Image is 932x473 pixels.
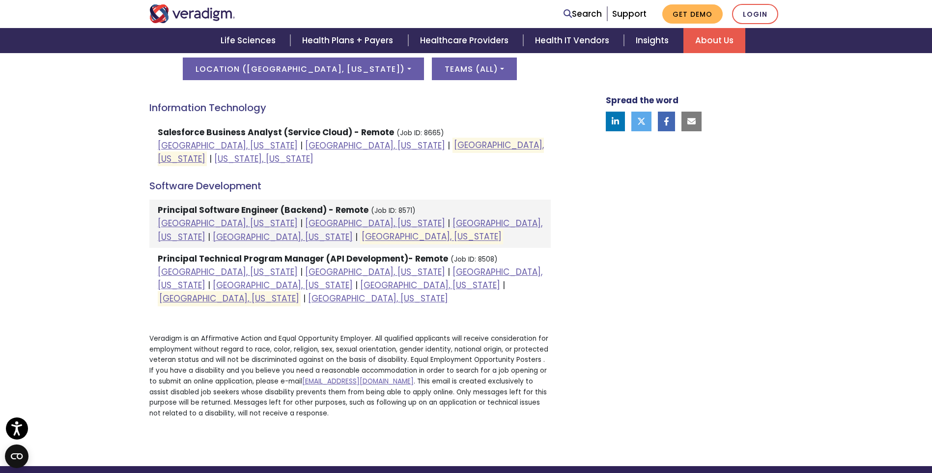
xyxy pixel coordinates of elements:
[300,217,303,229] span: |
[158,204,368,216] strong: Principal Software Engineer (Backend) - Remote
[208,231,210,243] span: |
[732,4,778,24] a: Login
[302,377,414,386] a: [EMAIL_ADDRESS][DOMAIN_NAME]
[300,140,303,151] span: |
[448,217,450,229] span: |
[149,102,551,114] h4: Information Technology
[503,279,505,291] span: |
[213,279,353,291] a: [GEOGRAPHIC_DATA], [US_STATE]
[149,180,551,192] h4: Software Development
[355,231,358,243] span: |
[305,217,445,229] a: [GEOGRAPHIC_DATA], [US_STATE]
[662,4,723,24] a: Get Demo
[209,28,290,53] a: Life Sciences
[213,231,353,243] a: [GEOGRAPHIC_DATA], [US_STATE]
[308,293,448,304] a: [GEOGRAPHIC_DATA], [US_STATE]
[448,140,450,151] span: |
[564,7,602,21] a: Search
[624,28,683,53] a: Insights
[612,8,647,20] a: Support
[448,266,450,278] span: |
[396,128,444,138] small: (Job ID: 8665)
[362,231,502,243] a: [GEOGRAPHIC_DATA], [US_STATE]
[5,444,28,468] button: Open CMP widget
[158,266,298,278] a: [GEOGRAPHIC_DATA], [US_STATE]
[158,126,394,138] strong: Salesforce Business Analyst (Service Cloud) - Remote
[290,28,408,53] a: Health Plans + Payers
[214,153,313,165] a: [US_STATE], [US_STATE]
[305,140,445,151] a: [GEOGRAPHIC_DATA], [US_STATE]
[159,293,299,304] a: [GEOGRAPHIC_DATA], [US_STATE]
[300,266,303,278] span: |
[183,58,424,80] button: Location ([GEOGRAPHIC_DATA], [US_STATE])
[408,28,523,53] a: Healthcare Providers
[451,255,498,264] small: (Job ID: 8508)
[303,293,306,304] span: |
[432,58,517,80] button: Teams (All)
[683,28,745,53] a: About Us
[305,266,445,278] a: [GEOGRAPHIC_DATA], [US_STATE]
[158,140,298,151] a: [GEOGRAPHIC_DATA], [US_STATE]
[149,4,235,23] img: Veradigm logo
[371,206,416,215] small: (Job ID: 8571)
[158,217,542,242] a: [GEOGRAPHIC_DATA], [US_STATE]
[360,279,500,291] a: [GEOGRAPHIC_DATA], [US_STATE]
[355,279,358,291] span: |
[158,253,448,265] strong: Principal Technical Program Manager (API Development)- Remote
[158,217,298,229] a: [GEOGRAPHIC_DATA], [US_STATE]
[158,140,544,165] a: [GEOGRAPHIC_DATA], [US_STATE]
[208,279,210,291] span: |
[149,333,551,419] p: Veradigm is an Affirmative Action and Equal Opportunity Employer. All qualified applicants will r...
[523,28,624,53] a: Health IT Vendors
[209,153,212,165] span: |
[606,94,678,106] strong: Spread the word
